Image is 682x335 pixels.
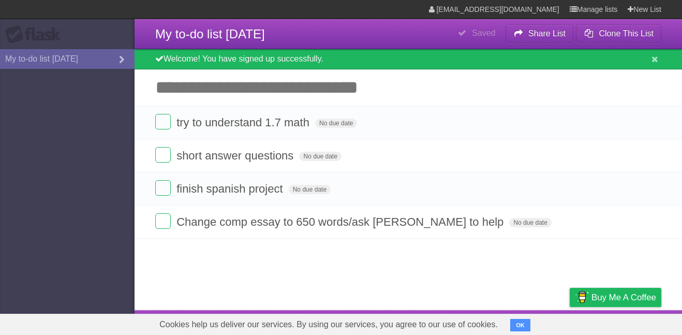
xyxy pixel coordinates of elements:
img: Buy me a coffee [575,288,589,306]
a: Developers [466,313,508,332]
div: Flask [5,25,67,44]
a: About [432,313,454,332]
span: No due date [299,152,341,161]
span: short answer questions [176,149,296,162]
label: Done [155,180,171,196]
span: My to-do list [DATE] [155,27,265,41]
span: No due date [509,218,551,227]
label: Done [155,147,171,163]
b: Clone This List [599,29,654,38]
span: No due date [315,119,357,128]
span: try to understand 1.7 math [176,116,312,129]
label: Done [155,213,171,229]
span: finish spanish project [176,182,285,195]
button: Share List [506,24,574,43]
b: Share List [528,29,566,38]
a: Suggest a feature [596,313,661,332]
label: Done [155,114,171,129]
span: No due date [289,185,331,194]
span: Cookies help us deliver our services. By using our services, you agree to our use of cookies. [149,314,508,335]
a: Buy me a coffee [570,288,661,307]
a: Privacy [556,313,583,332]
span: Buy me a coffee [591,288,656,307]
button: OK [510,319,530,331]
b: Saved [472,28,495,37]
div: Welcome! You have signed up successfully. [135,49,682,69]
span: Change comp essay to 650 words/ask [PERSON_NAME] to help [176,215,506,228]
a: Terms [521,313,544,332]
button: Clone This List [576,24,661,43]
